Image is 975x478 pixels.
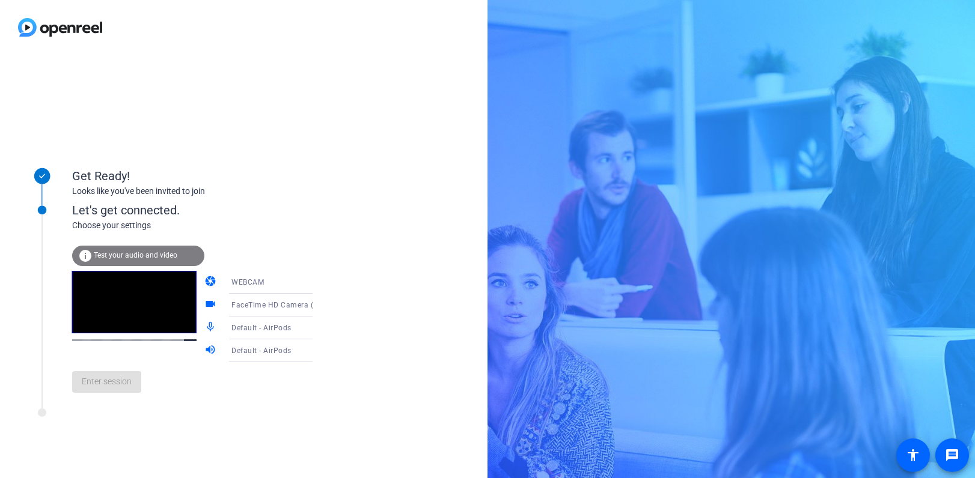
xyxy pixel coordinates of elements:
mat-icon: camera [204,275,219,289]
span: Default - AirPods [231,324,292,332]
span: Test your audio and video [94,251,177,259]
span: FaceTime HD Camera (3A71:F4B5) [231,300,355,309]
mat-icon: message [945,448,959,462]
mat-icon: volume_up [204,343,219,358]
div: Choose your settings [72,219,337,232]
mat-icon: accessibility [906,448,920,462]
span: Default - AirPods [231,346,292,355]
mat-icon: mic_none [204,321,219,335]
mat-icon: videocam [204,298,219,312]
div: Looks like you've been invited to join [72,185,313,198]
mat-icon: info [78,249,93,263]
span: WEBCAM [231,278,264,286]
div: Get Ready! [72,167,313,185]
div: Let's get connected. [72,201,337,219]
